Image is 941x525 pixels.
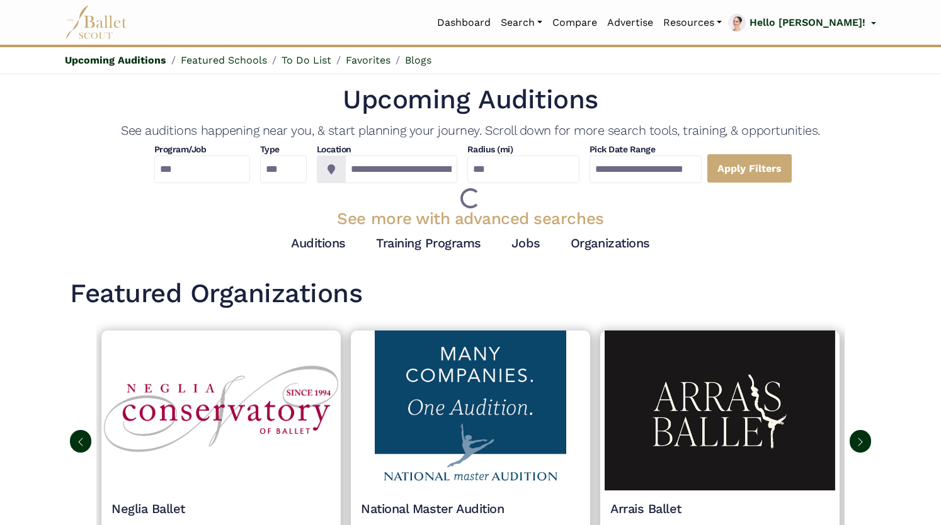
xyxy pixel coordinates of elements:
input: Location [345,155,457,183]
a: Upcoming Auditions [65,54,166,66]
h4: Type [260,144,307,156]
h4: Radius (mi) [467,144,513,156]
a: Search [496,9,547,36]
a: Jobs [511,235,540,251]
h3: See more with advanced searches [70,208,871,230]
a: Resources [658,9,727,36]
a: profile picture Hello [PERSON_NAME]! [727,13,876,33]
img: profile picture [728,14,746,36]
a: Auditions [291,235,346,251]
a: Advertise [602,9,658,36]
a: To Do List [282,54,331,66]
a: Blogs [405,54,431,66]
h1: Upcoming Auditions [70,82,871,117]
p: Hello [PERSON_NAME]! [750,14,865,31]
h4: Program/Job [154,144,250,156]
h4: Location [317,144,457,156]
a: Organizations [571,235,650,251]
h4: Pick Date Range [590,144,702,156]
a: Training Programs [376,235,481,251]
h1: Featured Organizations [70,276,871,311]
h4: See auditions happening near you, & start planning your journey. Scroll down for more search tool... [70,122,871,138]
a: Dashboard [432,9,496,36]
a: Compare [547,9,602,36]
a: Featured Schools [181,54,267,66]
a: Apply Filters [707,154,792,183]
a: Favorites [346,54,391,66]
